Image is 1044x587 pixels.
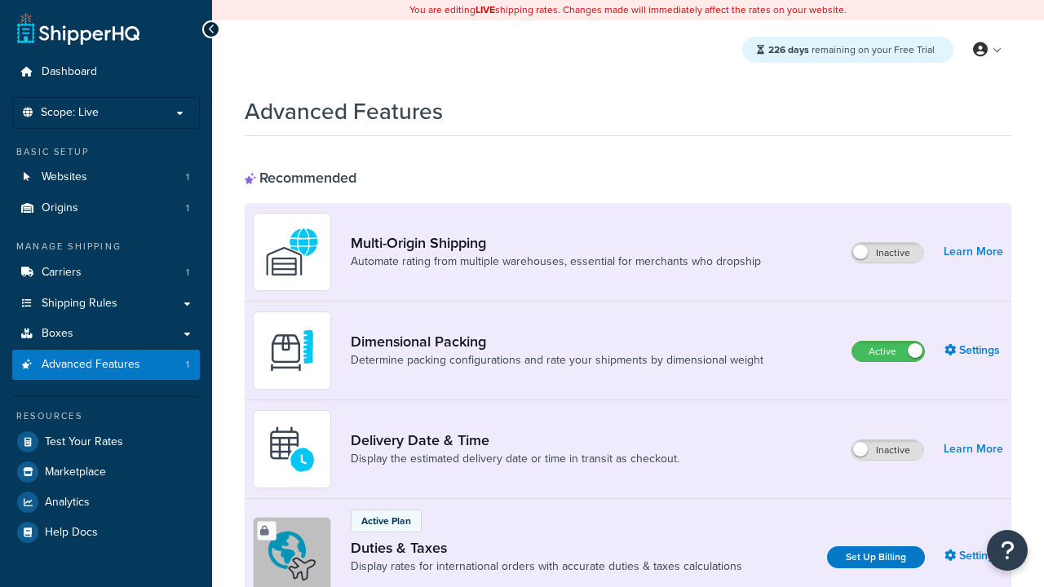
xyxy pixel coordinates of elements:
li: Carriers [12,258,200,288]
div: Manage Shipping [12,240,200,254]
span: Marketplace [45,466,106,479]
a: Determine packing configurations and rate your shipments by dimensional weight [351,352,763,369]
p: Active Plan [361,514,411,528]
a: Analytics [12,488,200,517]
a: Duties & Taxes [351,539,742,557]
b: LIVE [476,2,495,17]
h1: Advanced Features [245,95,443,127]
a: Learn More [944,241,1003,263]
a: Boxes [12,319,200,349]
a: Test Your Rates [12,427,200,457]
label: Inactive [852,243,923,263]
span: Origins [42,201,78,215]
a: Dimensional Packing [351,333,763,351]
span: Test Your Rates [45,435,123,449]
div: Recommended [245,169,356,187]
img: gfkeb5ejjkALwAAAABJRU5ErkJggg== [263,421,321,478]
img: WatD5o0RtDAAAAAElFTkSuQmCC [263,223,321,280]
a: Origins1 [12,193,200,223]
a: Marketplace [12,457,200,487]
span: Carriers [42,266,82,280]
strong: 226 days [768,42,809,57]
span: Advanced Features [42,358,140,372]
a: Learn More [944,438,1003,461]
span: Help Docs [45,526,98,540]
span: 1 [186,358,189,372]
span: 1 [186,266,189,280]
span: Boxes [42,327,73,341]
a: Delivery Date & Time [351,431,679,449]
label: Active [852,342,924,361]
li: Origins [12,193,200,223]
span: Analytics [45,496,90,510]
a: Carriers1 [12,258,200,288]
a: Shipping Rules [12,289,200,319]
a: Automate rating from multiple warehouses, essential for merchants who dropship [351,254,761,270]
a: Display the estimated delivery date or time in transit as checkout. [351,451,679,467]
a: Advanced Features1 [12,350,200,380]
a: Multi-Origin Shipping [351,234,761,252]
span: Scope: Live [41,106,99,120]
span: Shipping Rules [42,297,117,311]
a: Dashboard [12,57,200,87]
li: Websites [12,162,200,192]
a: Settings [944,545,1003,567]
li: Advanced Features [12,350,200,380]
div: Resources [12,409,200,423]
a: Help Docs [12,518,200,547]
img: DTVBYsAAAAAASUVORK5CYII= [263,322,321,379]
button: Open Resource Center [987,530,1028,571]
span: 1 [186,201,189,215]
a: Settings [944,339,1003,362]
span: remaining on your Free Trial [768,42,935,57]
label: Inactive [852,440,923,460]
a: Websites1 [12,162,200,192]
span: 1 [186,170,189,184]
a: Display rates for international orders with accurate duties & taxes calculations [351,558,742,575]
span: Dashboard [42,65,97,79]
a: Set Up Billing [827,546,925,568]
div: Basic Setup [12,145,200,159]
span: Websites [42,170,87,184]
